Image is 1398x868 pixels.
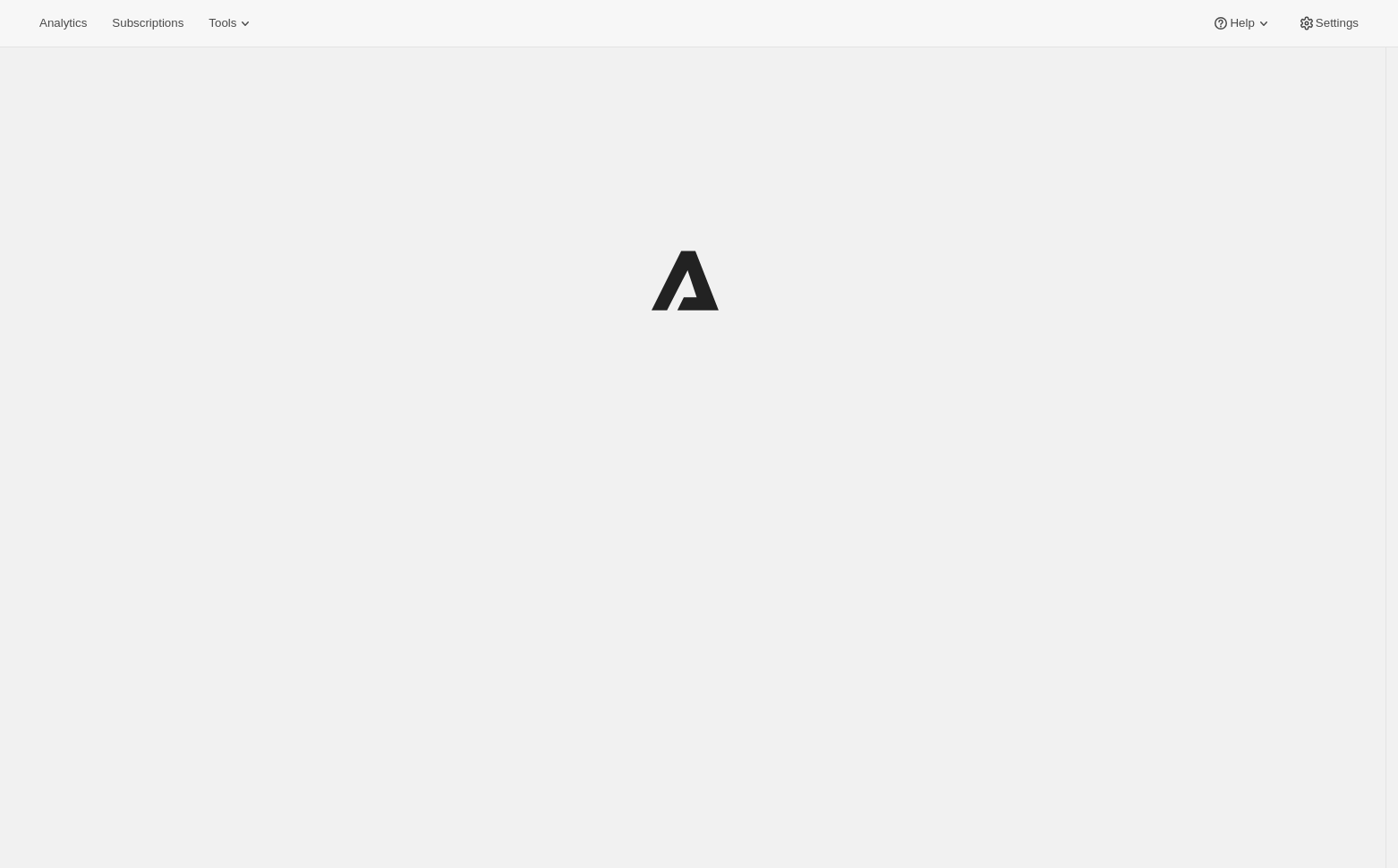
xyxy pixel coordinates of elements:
button: Settings [1287,11,1369,36]
button: Tools [198,11,265,36]
button: Subscriptions [101,11,194,36]
span: Subscriptions [112,16,183,30]
button: Analytics [29,11,98,36]
span: Analytics [39,16,87,30]
span: Help [1230,16,1254,30]
button: Help [1201,11,1283,36]
span: Settings [1316,16,1359,30]
span: Tools [209,16,236,30]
